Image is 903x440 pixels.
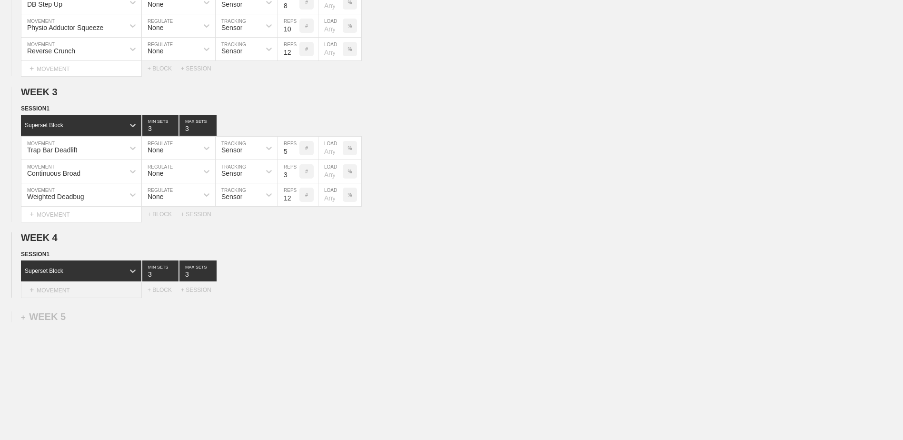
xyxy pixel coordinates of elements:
div: + SESSION [181,211,219,218]
input: Any [318,38,343,60]
div: Superset Block [25,122,63,129]
input: None [179,115,217,136]
span: + [30,286,34,294]
p: # [305,47,308,52]
div: None [148,170,163,177]
div: Weighted Deadbug [27,193,84,200]
input: Any [318,14,343,37]
span: + [30,64,34,72]
input: Any [318,183,343,206]
span: WEEK 4 [21,232,58,243]
div: MOVEMENT [21,207,142,222]
div: + BLOCK [148,211,181,218]
div: Reverse Crunch [27,47,75,55]
div: MOVEMENT [21,61,142,77]
div: Physio Adductor Squeeze [27,24,103,31]
div: None [148,24,163,31]
span: WEEK 3 [21,87,58,97]
span: + [30,210,34,218]
div: Sensor [221,0,242,8]
div: DB Step Up [27,0,62,8]
div: Trap Bar Deadlift [27,146,77,154]
div: Sensor [221,193,242,200]
div: + BLOCK [148,287,181,293]
iframe: Chat Widget [855,394,903,440]
p: % [348,23,352,29]
div: Sensor [221,170,242,177]
span: SESSION 1 [21,105,50,112]
div: None [148,193,163,200]
div: + BLOCK [148,65,181,72]
input: None [179,260,217,281]
div: WEEK 5 [21,311,66,322]
p: # [305,169,308,174]
input: Any [318,160,343,183]
div: Sensor [221,146,242,154]
div: None [148,47,163,55]
p: # [305,23,308,29]
p: # [305,146,308,151]
input: Any [318,137,343,160]
p: % [348,47,352,52]
p: # [305,192,308,198]
span: + [21,313,25,321]
div: Sensor [221,47,242,55]
div: Superset Block [25,268,63,274]
div: Continuous Broad [27,170,80,177]
div: + SESSION [181,287,219,293]
p: % [348,192,352,198]
div: None [148,146,163,154]
p: % [348,146,352,151]
div: None [148,0,163,8]
span: SESSION 1 [21,251,50,258]
div: MOVEMENT [21,282,142,298]
div: + SESSION [181,65,219,72]
div: Sensor [221,24,242,31]
p: % [348,169,352,174]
